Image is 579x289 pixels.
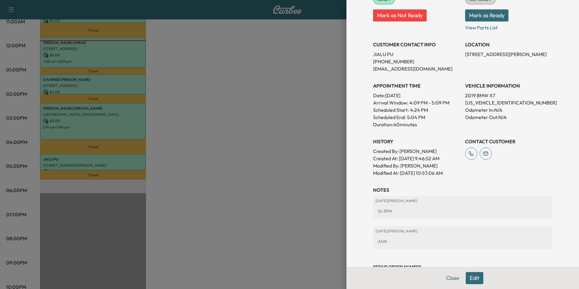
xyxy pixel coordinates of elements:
[376,198,550,203] p: [DATE] | [PERSON_NAME]
[442,272,463,284] button: Close
[373,106,409,114] p: Scheduled Start:
[373,41,460,48] h3: CUSTOMER CONTACT INFO
[465,82,552,89] h3: VEHICLE INFORMATION
[373,155,460,162] p: Created At : [DATE] 9:46:52 AM
[465,99,552,106] p: [US_VEHICLE_IDENTIFICATION_NUMBER]
[376,236,550,247] div: AHN
[373,9,427,22] button: Mark as Not Ready
[373,51,460,58] p: JIALU PU
[373,186,552,194] h3: NOTES
[373,82,460,89] h3: APPOINTMENT TIME
[376,206,550,217] div: 12-3PM
[373,114,406,121] p: Scheduled End:
[465,106,552,114] p: Odometer In: N/A
[376,229,550,234] p: [DATE] | [PERSON_NAME]
[407,114,425,121] p: 5:04 PM
[465,41,552,48] h3: LOCATION
[410,106,428,114] p: 4:24 PM
[409,99,449,106] span: 4:09 PM - 5:09 PM
[465,92,552,99] p: 2019 BMW X7
[465,51,552,58] p: [STREET_ADDRESS][PERSON_NAME]
[373,58,460,65] p: [PHONE_NUMBER]
[373,92,460,99] p: Date: [DATE]
[373,162,460,169] p: Modified By : [PERSON_NAME]
[465,9,508,22] button: Mark as Ready
[373,138,460,145] h3: History
[465,114,552,121] p: Odometer Out: N/A
[373,169,460,177] p: Modified At : [DATE] 10:57:06 AM
[465,22,552,31] p: View Parts List
[465,138,552,145] h3: CONTACT CUSTOMER
[373,264,552,270] h3: Repair Order number
[466,272,483,284] button: Edit
[373,121,460,128] p: Duration: 40 minutes
[373,148,460,155] p: Created By : [PERSON_NAME]
[373,99,460,106] p: Arrival Window:
[373,65,460,72] p: [EMAIL_ADDRESS][DOMAIN_NAME]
